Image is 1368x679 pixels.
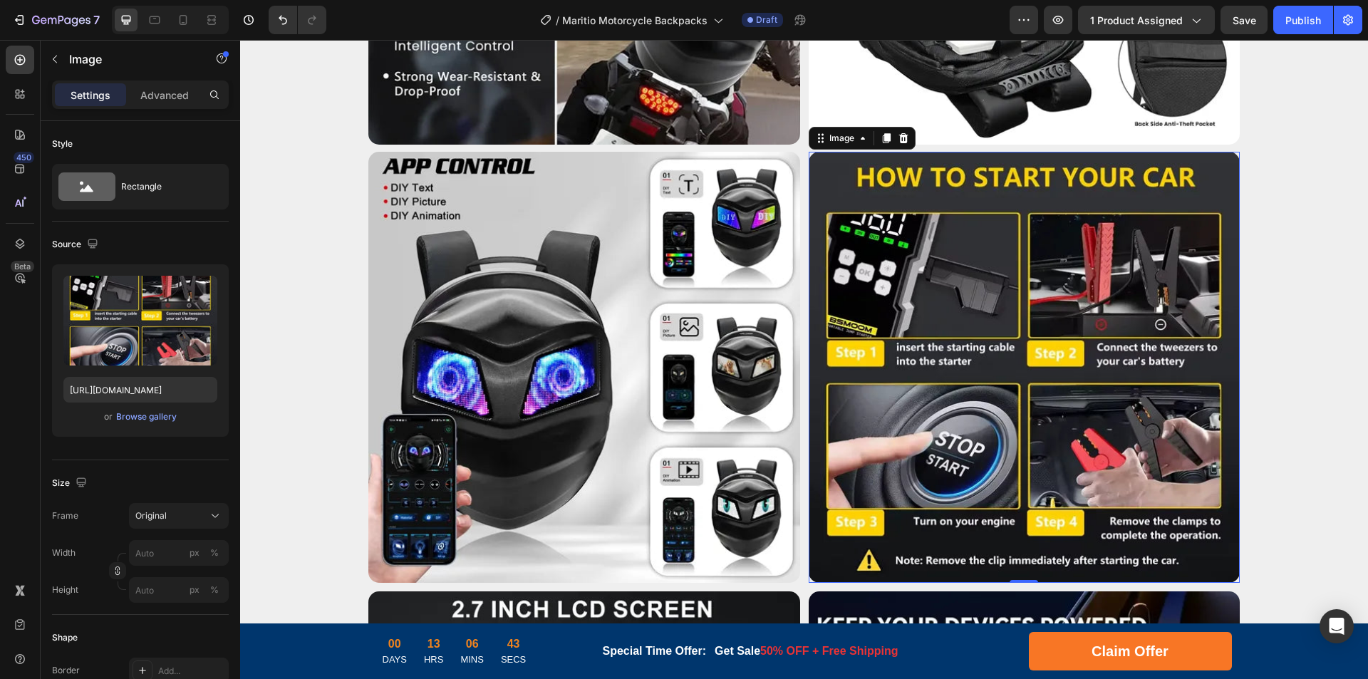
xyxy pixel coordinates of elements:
[52,584,78,596] label: Height
[562,13,708,28] span: Maritio Motorcycle Backpacks
[52,235,101,254] div: Source
[121,170,208,203] div: Rectangle
[14,152,34,163] div: 450
[71,88,110,103] p: Settings
[69,51,190,68] p: Image
[63,276,217,366] img: preview-image
[756,14,777,26] span: Draft
[1285,13,1321,28] div: Publish
[129,503,229,529] button: Original
[63,377,217,403] input: https://example.com/image.jpg
[1078,6,1215,34] button: 1 product assigned
[158,665,225,678] div: Add...
[52,631,78,644] div: Shape
[210,584,219,596] div: %
[6,6,106,34] button: 7
[1273,6,1333,34] button: Publish
[1221,6,1268,34] button: Save
[851,601,928,622] div: Claim Offer
[129,577,229,603] input: px%
[115,410,177,424] button: Browse gallery
[140,88,189,103] p: Advanced
[269,6,326,34] div: Undo/Redo
[586,92,617,105] div: Image
[52,474,90,493] div: Size
[475,603,658,620] p: Get Sale
[363,605,467,617] strong: Special Time Offer:
[93,11,100,28] p: 7
[52,509,78,522] label: Frame
[206,544,223,561] button: px
[569,112,1000,544] img: VoltMate-7.webp
[1233,14,1256,26] span: Save
[135,509,167,522] span: Original
[206,581,223,598] button: px
[261,613,286,627] p: SECS
[52,546,76,559] label: Width
[556,13,559,28] span: /
[52,664,80,677] div: Border
[128,112,560,544] img: MotoBackpack-8.webp
[190,546,199,559] div: px
[116,410,177,423] div: Browse gallery
[11,261,34,272] div: Beta
[186,544,203,561] button: %
[1090,13,1183,28] span: 1 product assigned
[1320,609,1354,643] div: Open Intercom Messenger
[52,138,73,150] div: Style
[520,605,658,617] span: 50% OFF + Free Shipping
[240,40,1368,679] iframe: Design area
[186,581,203,598] button: %
[261,596,286,613] div: 43
[210,546,219,559] div: %
[104,408,113,425] span: or
[789,592,992,631] a: Claim Offer
[190,584,199,596] div: px
[129,540,229,566] input: px%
